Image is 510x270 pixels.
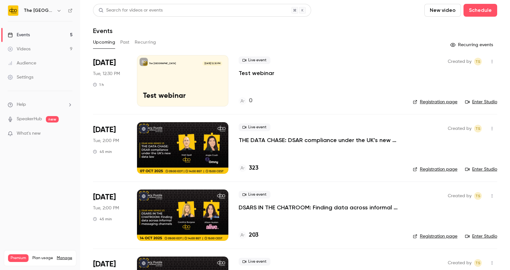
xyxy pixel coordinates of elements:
span: new [46,116,59,122]
span: TS [475,192,480,200]
a: Test webinar [239,69,274,77]
span: [DATE] [93,259,116,269]
a: Registration page [413,166,457,173]
div: Oct 7 Tue, 12:30 PM (Europe/London) [93,55,127,106]
h4: 0 [249,97,252,105]
div: 1 h [93,82,104,87]
span: Created by [448,259,472,267]
a: 323 [239,164,259,173]
a: THE DATA CHASE: DSAR compliance under the UK’s new data law [239,136,403,144]
span: Tue, 2:00 PM [93,138,119,144]
img: The DPO Centre [8,5,18,16]
button: Past [120,37,130,47]
div: 45 min [93,216,112,222]
a: Manage [57,256,72,261]
span: Live event [239,191,270,198]
div: Oct 14 Tue, 2:00 PM (Europe/London) [93,190,127,241]
span: TS [475,259,480,267]
h4: 203 [249,231,259,240]
span: TS [475,125,480,132]
a: Enter Studio [465,99,497,105]
a: 0 [239,97,252,105]
span: Taylor Swann [474,125,482,132]
button: Recurring events [447,40,497,50]
span: Taylor Swann [474,192,482,200]
a: 203 [239,231,259,240]
span: Premium [8,254,29,262]
button: Schedule [463,4,497,17]
p: The [GEOGRAPHIC_DATA] [149,62,176,65]
span: Live event [239,258,270,266]
a: Registration page [413,233,457,240]
div: 45 min [93,149,112,154]
iframe: Noticeable Trigger [65,131,72,137]
span: Plan usage [32,256,53,261]
span: [DATE] [93,125,116,135]
h1: Events [93,27,113,35]
div: Events [8,32,30,38]
span: Created by [448,58,472,65]
span: Tue, 12:30 PM [93,71,120,77]
p: Test webinar [143,92,222,100]
span: TS [475,58,480,65]
button: New video [424,4,461,17]
a: Test webinar The [GEOGRAPHIC_DATA][DATE] 12:30 PMTest webinar [137,55,228,106]
li: help-dropdown-opener [8,101,72,108]
div: Videos [8,46,30,52]
span: Help [17,101,26,108]
h4: 323 [249,164,259,173]
a: Enter Studio [465,166,497,173]
span: Live event [239,123,270,131]
a: Registration page [413,99,457,105]
span: Created by [448,192,472,200]
div: Search for videos or events [98,7,163,14]
span: Taylor Swann [474,58,482,65]
span: What's new [17,130,41,137]
span: Taylor Swann [474,259,482,267]
div: Audience [8,60,36,66]
a: DSARS IN THE CHATROOM: Finding data across informal messaging channels [239,204,403,211]
div: Oct 7 Tue, 2:00 PM (Europe/London) [93,122,127,173]
button: Recurring [135,37,156,47]
a: SpeakerHub [17,116,42,122]
span: [DATE] [93,192,116,202]
span: Tue, 2:00 PM [93,205,119,211]
span: [DATE] [93,58,116,68]
span: [DATE] 12:30 PM [202,61,222,66]
a: Enter Studio [465,233,497,240]
button: Upcoming [93,37,115,47]
h6: The [GEOGRAPHIC_DATA] [24,7,54,14]
span: Created by [448,125,472,132]
div: Settings [8,74,33,80]
span: Live event [239,56,270,64]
